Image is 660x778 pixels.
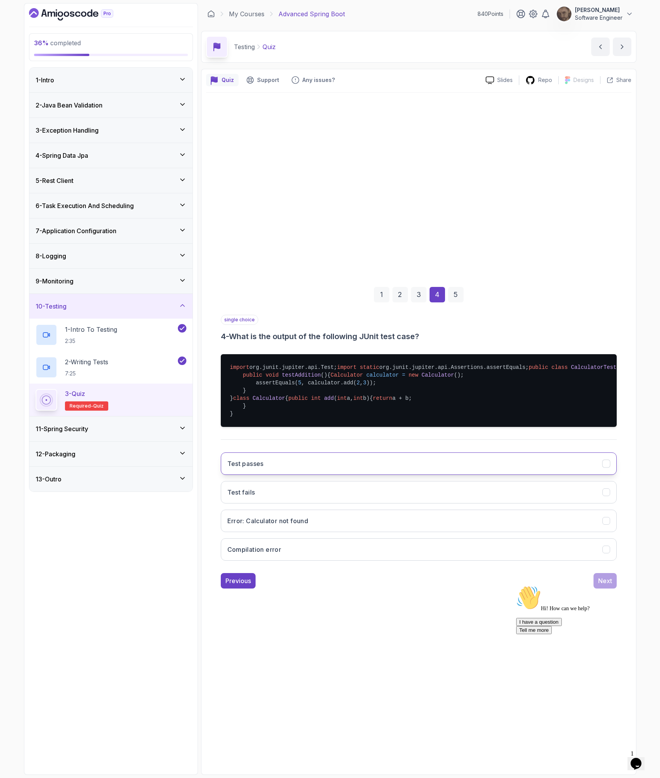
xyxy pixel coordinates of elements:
[298,380,301,386] span: 5
[227,545,281,554] h3: Compilation error
[334,395,369,401] span: ( a, b)
[29,218,193,243] button: 7-Application Configuration
[3,3,142,52] div: 👋Hi! How can we help?I have a questionTell me more
[65,357,108,367] p: 2 - Writing Tests
[324,395,334,401] span: add
[575,6,622,14] p: [PERSON_NAME]
[29,193,193,218] button: 6-Task Execution And Scheduling
[3,23,77,29] span: Hi! How can we help?
[221,354,617,427] pre: org.junit.jupiter.api.Test; org.junit.jupiter.api.Assertions.assertEquals; { { (); assertEquals( ...
[287,74,339,86] button: Feedback button
[478,10,503,18] p: 840 Points
[337,395,347,401] span: int
[36,151,88,160] h3: 4 - Spring Data Jpa
[519,75,558,85] a: Repo
[3,44,39,52] button: Tell me more
[302,76,335,84] p: Any issues?
[366,372,399,378] span: calculator
[36,176,73,185] h3: 5 - Rest Client
[353,395,363,401] span: int
[36,474,61,484] h3: 13 - Outro
[221,538,617,561] button: Compilation error
[93,403,104,409] span: quiz
[571,364,617,370] span: CalculatorTest
[430,287,445,302] div: 4
[591,38,610,56] button: previous content
[222,76,234,84] p: Quiz
[573,76,594,84] p: Designs
[616,76,631,84] p: Share
[600,76,631,84] button: Share
[411,287,426,302] div: 3
[234,42,255,51] p: Testing
[36,276,73,286] h3: 9 - Monitoring
[70,403,93,409] span: Required-
[598,576,612,585] div: Next
[221,315,258,325] p: single choice
[221,331,617,342] h3: 4 - What is the output of the following JUnit test case?
[29,294,193,319] button: 10-Testing
[363,380,366,386] span: 3
[225,576,251,585] div: Previous
[36,251,66,261] h3: 8 - Logging
[36,449,75,459] h3: 12 - Packaging
[65,325,117,334] p: 1 - Intro To Testing
[575,14,622,22] p: Software Engineer
[36,101,102,110] h3: 2 - Java Bean Validation
[36,302,67,311] h3: 10 - Testing
[538,76,552,84] p: Repo
[448,287,464,302] div: 5
[252,395,285,401] span: Calculator
[29,93,193,118] button: 2-Java Bean Validation
[227,488,255,497] h3: Test fails
[227,516,309,525] h3: Error: Calculator not found
[373,395,392,401] span: return
[36,324,186,346] button: 1-Intro To Testing2:35
[29,467,193,491] button: 13-Outro
[221,481,617,503] button: Test fails
[557,7,571,21] img: user profile image
[242,74,284,86] button: Support button
[229,9,264,19] a: My Courses
[513,582,652,743] iframe: chat widget
[421,372,454,378] span: Calculator
[29,8,131,20] a: Dashboard
[479,76,519,84] a: Slides
[29,68,193,92] button: 1-Intro
[233,395,249,401] span: class
[36,424,88,433] h3: 11 - Spring Security
[360,364,379,370] span: static
[409,372,418,378] span: new
[29,143,193,168] button: 4-Spring Data Jpa
[278,9,345,19] p: Advanced Spring Boot
[36,357,186,378] button: 2-Writing Tests7:25
[257,76,279,84] p: Support
[34,39,49,47] span: 36 %
[29,244,193,268] button: 8-Logging
[243,372,262,378] span: public
[36,126,99,135] h3: 3 - Exception Handling
[529,364,548,370] span: public
[282,372,321,378] span: testAddition
[230,364,249,370] span: import
[65,389,85,398] p: 3 - Quiz
[29,442,193,466] button: 12-Packaging
[392,287,408,302] div: 2
[36,226,116,235] h3: 7 - Application Configuration
[556,6,633,22] button: user profile image[PERSON_NAME]Software Engineer
[263,42,276,51] p: Quiz
[34,39,81,47] span: completed
[628,747,652,770] iframe: chat widget
[266,372,279,378] span: void
[29,416,193,441] button: 11-Spring Security
[36,389,186,411] button: 3-QuizRequired-quiz
[337,364,356,370] span: import
[497,76,513,84] p: Slides
[221,452,617,475] button: Test passes
[221,573,256,589] button: Previous
[613,38,631,56] button: next content
[402,372,405,378] span: =
[36,201,134,210] h3: 6 - Task Execution And Scheduling
[331,372,363,378] span: Calculator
